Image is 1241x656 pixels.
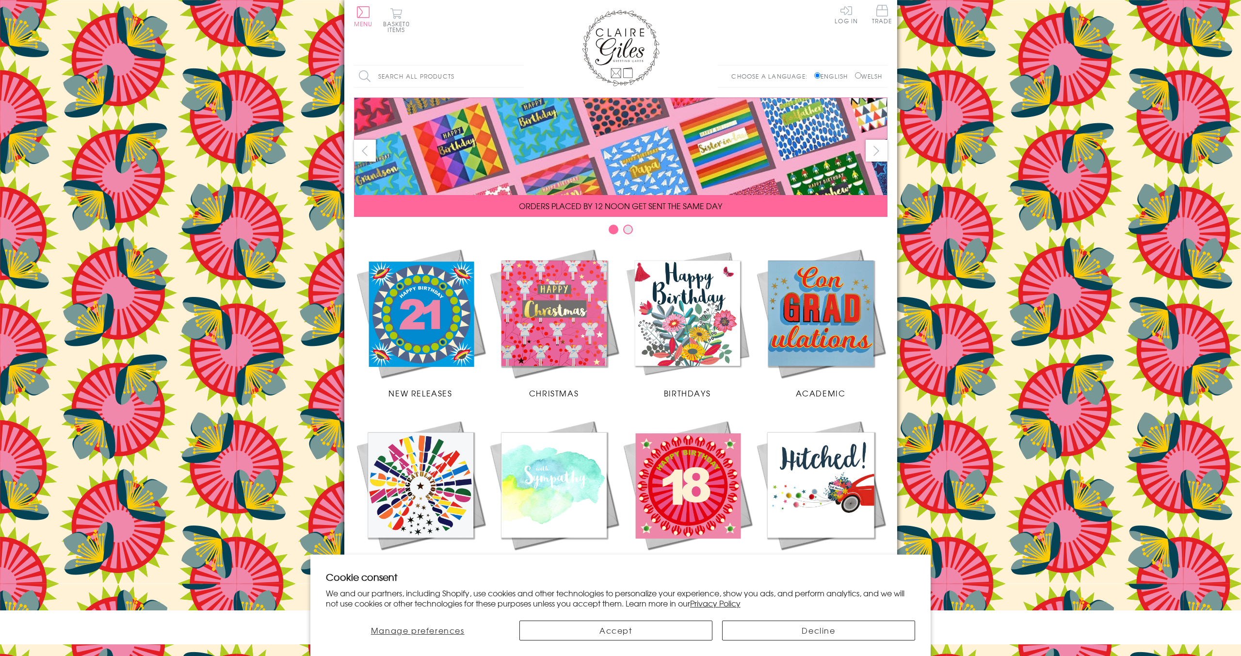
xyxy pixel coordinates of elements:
[609,225,618,234] button: Carousel Page 1 (Current Slide)
[814,72,821,79] input: English
[872,5,892,26] a: Trade
[354,246,487,399] a: New Releases
[371,624,465,636] span: Manage preferences
[664,387,710,399] span: Birthdays
[722,621,915,640] button: Decline
[487,418,621,571] a: Sympathy
[621,246,754,399] a: Birthdays
[529,387,579,399] span: Christmas
[388,387,452,399] span: New Releases
[814,72,853,81] label: English
[855,72,861,79] input: Welsh
[835,5,858,24] a: Log In
[731,72,812,81] p: Choose a language:
[796,387,846,399] span: Academic
[519,621,712,640] button: Accept
[690,597,741,609] a: Privacy Policy
[326,588,916,608] p: We and our partners, including Shopify, use cookies and other technologies to personalize your ex...
[326,570,916,584] h2: Cookie consent
[487,246,621,399] a: Christmas
[354,224,887,239] div: Carousel Pagination
[754,246,887,399] a: Academic
[621,418,754,571] a: Age Cards
[623,225,633,234] button: Carousel Page 2
[582,10,660,86] img: Claire Giles Greetings Cards
[519,200,722,212] span: ORDERS PLACED BY 12 NOON GET SENT THE SAME DAY
[754,418,887,571] a: Wedding Occasions
[354,140,376,162] button: prev
[354,19,373,28] span: Menu
[866,140,887,162] button: next
[514,66,524,87] input: Search
[855,72,883,81] label: Welsh
[387,19,410,34] span: 0 items
[354,6,373,27] button: Menu
[383,8,410,33] button: Basket0 items
[354,66,524,87] input: Search all products
[872,5,892,24] span: Trade
[354,418,487,571] a: Congratulations
[326,621,510,640] button: Manage preferences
